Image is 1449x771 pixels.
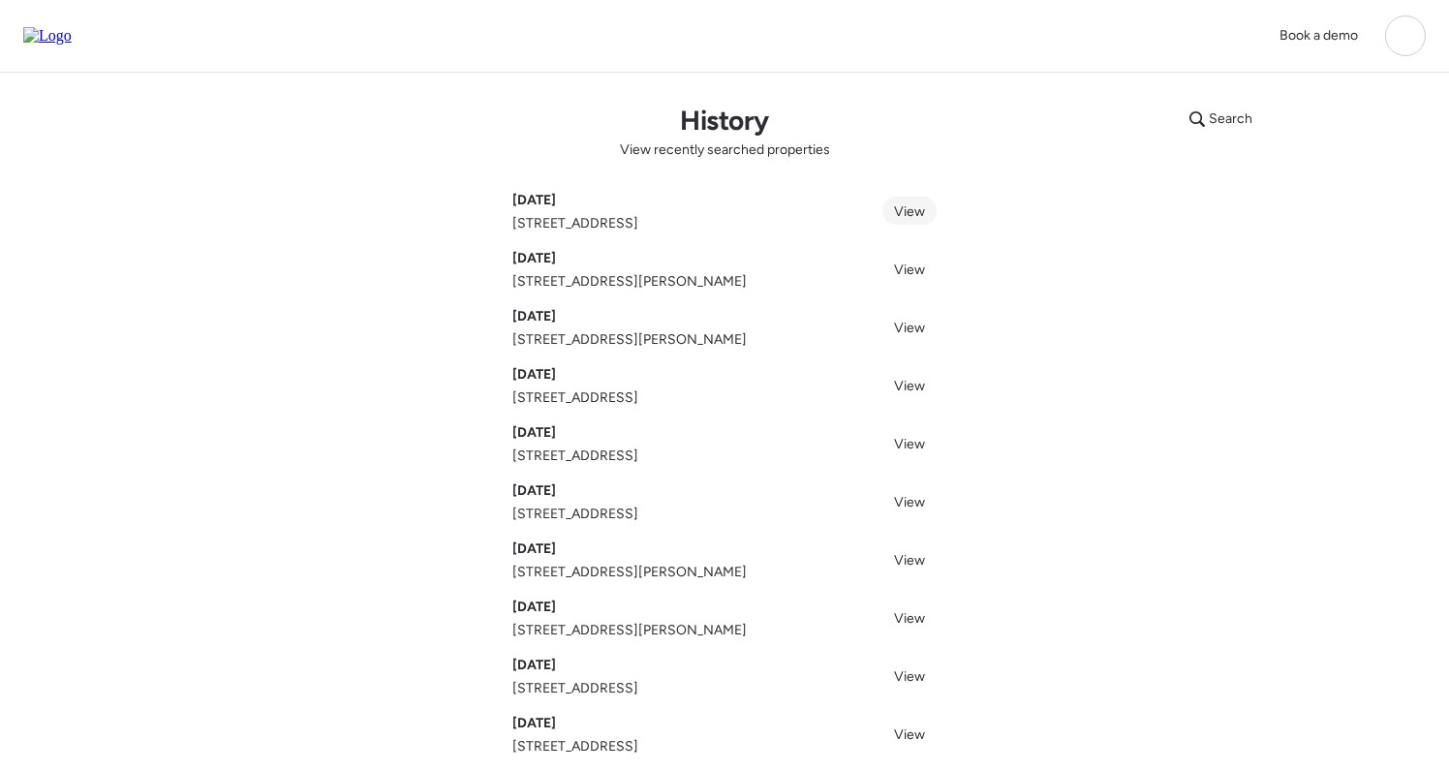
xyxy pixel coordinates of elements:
span: Search [1209,109,1252,129]
span: View [894,203,925,220]
span: View [894,320,925,336]
span: View [894,552,925,569]
span: View [894,378,925,394]
a: View [882,662,937,690]
span: [STREET_ADDRESS] [512,737,638,756]
span: [DATE] [512,656,556,675]
span: [STREET_ADDRESS] [512,505,638,524]
a: View [882,313,937,341]
span: [STREET_ADDRESS][PERSON_NAME] [512,330,747,350]
h1: History [680,104,768,137]
span: [DATE] [512,365,556,385]
a: View [882,429,937,457]
span: [DATE] [512,481,556,501]
a: View [882,545,937,573]
span: [DATE] [512,598,556,617]
span: View [894,668,925,685]
a: View [882,371,937,399]
span: [DATE] [512,191,556,210]
span: [STREET_ADDRESS] [512,447,638,466]
span: View [894,436,925,452]
a: View [882,720,937,748]
span: View [894,494,925,510]
a: View [882,487,937,515]
span: View [894,726,925,743]
span: [DATE] [512,714,556,733]
a: View [882,197,937,225]
span: [STREET_ADDRESS][PERSON_NAME] [512,272,747,292]
span: [DATE] [512,249,556,268]
span: [DATE] [512,540,556,559]
img: Logo [23,27,72,45]
span: Book a demo [1279,27,1358,44]
span: View [894,262,925,278]
span: [STREET_ADDRESS] [512,214,638,233]
span: [STREET_ADDRESS][PERSON_NAME] [512,563,747,582]
a: View [882,603,937,632]
a: View [882,255,937,283]
span: [STREET_ADDRESS] [512,679,638,698]
span: [DATE] [512,423,556,443]
span: [STREET_ADDRESS][PERSON_NAME] [512,621,747,640]
span: [STREET_ADDRESS] [512,388,638,408]
span: View recently searched properties [620,140,830,160]
span: View [894,610,925,627]
span: [DATE] [512,307,556,326]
